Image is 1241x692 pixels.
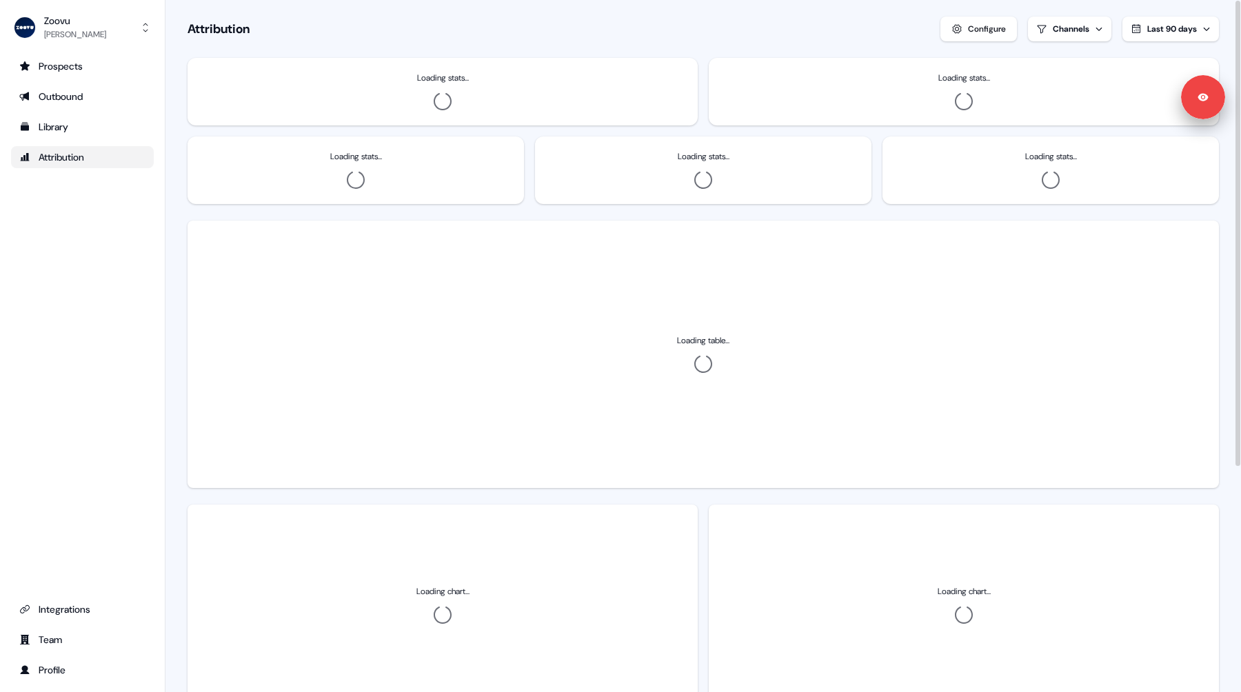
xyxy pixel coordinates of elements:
[938,584,991,598] div: Loading chart...
[11,85,154,108] a: Go to outbound experience
[1028,17,1111,41] button: Channels
[19,150,145,164] div: Attribution
[19,90,145,103] div: Outbound
[19,602,145,616] div: Integrations
[11,146,154,168] a: Go to attribution
[11,55,154,77] a: Go to prospects
[938,71,990,85] h3: Loading stats...
[968,22,1006,36] div: Configure
[11,598,154,620] a: Go to integrations
[19,120,145,134] div: Library
[11,629,154,651] a: Go to team
[44,14,106,28] div: Zoovu
[44,28,106,41] div: [PERSON_NAME]
[330,150,382,163] h3: Loading stats...
[11,11,154,44] button: Zoovu[PERSON_NAME]
[677,334,729,347] div: Loading table...
[678,150,729,163] h3: Loading stats...
[416,584,470,598] div: Loading chart...
[19,59,145,73] div: Prospects
[188,21,250,37] h1: Attribution
[11,659,154,681] a: Go to profile
[417,71,469,85] h3: Loading stats...
[19,663,145,677] div: Profile
[940,17,1017,41] button: Configure
[1025,150,1077,163] h3: Loading stats...
[19,633,145,647] div: Team
[1147,23,1197,34] span: Last 90 days
[11,116,154,138] a: Go to templates
[1053,23,1089,35] div: Channels
[1122,17,1219,41] button: Last 90 days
